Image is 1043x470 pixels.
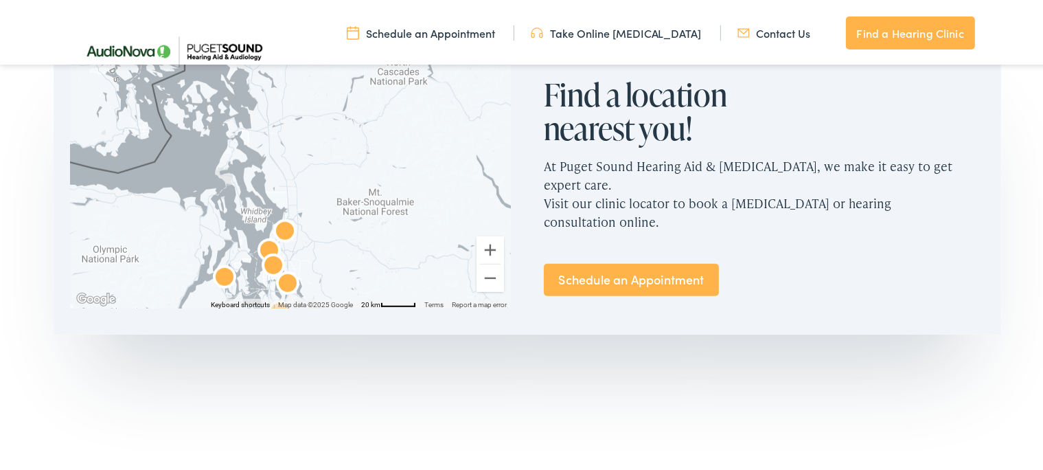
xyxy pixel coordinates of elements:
[271,266,304,299] div: AudioNova
[253,233,286,266] div: AudioNova
[347,23,359,38] img: utility icon
[544,75,764,143] h2: Find a location nearest you!
[737,23,750,38] img: utility icon
[846,14,975,47] a: Find a Hearing Clinic
[263,295,296,328] div: AudioNova
[268,214,301,247] div: Puget Sound Hearing Aid &#038; Audiology by AudioNova
[73,288,119,306] a: Open this area in Google Maps (opens a new window)
[544,143,985,239] p: At Puget Sound Hearing Aid & [MEDICAL_DATA], we make it easy to get expert care. Visit our clinic...
[278,298,353,306] span: Map data ©2025 Google
[208,260,241,293] div: AudioNova
[211,298,270,307] button: Keyboard shortcuts
[737,23,811,38] a: Contact Us
[257,248,290,281] div: AudioNova
[357,296,420,306] button: Map Scale: 20 km per 48 pixels
[452,298,507,306] a: Report a map error
[73,288,119,306] img: Google
[531,23,702,38] a: Take Online [MEDICAL_DATA]
[361,298,380,306] span: 20 km
[477,262,504,289] button: Zoom out
[544,261,719,293] a: Schedule an Appointment
[531,23,543,38] img: utility icon
[347,23,495,38] a: Schedule an Appointment
[477,234,504,261] button: Zoom in
[424,298,444,306] a: Terms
